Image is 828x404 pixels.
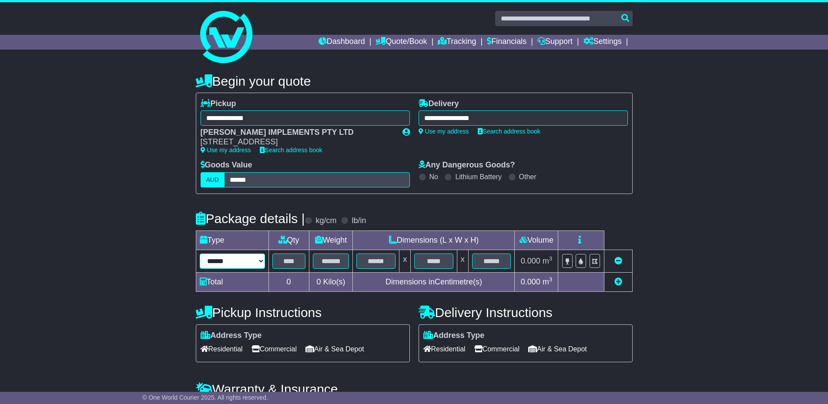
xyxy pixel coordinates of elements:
label: No [429,173,438,181]
span: 0 [316,277,321,286]
a: Tracking [438,35,476,50]
td: Total [196,272,268,291]
a: Remove this item [614,257,622,265]
span: Residential [201,342,243,356]
div: [STREET_ADDRESS] [201,137,394,147]
a: Add new item [614,277,622,286]
sup: 3 [549,276,553,283]
span: 0.000 [521,277,540,286]
td: Kilo(s) [309,272,353,291]
span: © One World Courier 2025. All rights reserved. [142,394,268,401]
span: m [543,257,553,265]
div: [PERSON_NAME] IMPLEMENTS PTY LTD [201,128,394,137]
label: kg/cm [315,216,336,226]
a: Financials [487,35,526,50]
td: Type [196,230,268,250]
label: Address Type [423,331,485,341]
td: x [457,250,468,272]
td: Dimensions (L x W x H) [353,230,515,250]
a: Quote/Book [375,35,427,50]
sup: 3 [549,255,553,262]
label: Goods Value [201,160,252,170]
span: Air & Sea Depot [528,342,587,356]
a: Use my address [419,128,469,135]
label: Other [519,173,536,181]
a: Search address book [260,147,322,154]
span: 0.000 [521,257,540,265]
a: Use my address [201,147,251,154]
a: Search address book [478,128,540,135]
h4: Delivery Instructions [419,305,633,320]
h4: Warranty & Insurance [196,382,633,396]
span: Commercial [251,342,297,356]
td: Qty [268,230,309,250]
h4: Pickup Instructions [196,305,410,320]
label: AUD [201,172,225,187]
label: Address Type [201,331,262,341]
h4: Begin your quote [196,74,633,88]
span: Air & Sea Depot [305,342,364,356]
label: Delivery [419,99,459,109]
label: lb/in [352,216,366,226]
label: Pickup [201,99,236,109]
td: Weight [309,230,353,250]
td: 0 [268,272,309,291]
span: m [543,277,553,286]
h4: Package details | [196,211,305,226]
td: x [399,250,411,272]
a: Settings [583,35,622,50]
span: Commercial [474,342,520,356]
td: Dimensions in Centimetre(s) [353,272,515,291]
a: Support [537,35,573,50]
label: Lithium Battery [455,173,502,181]
span: Residential [423,342,466,356]
td: Volume [515,230,558,250]
label: Any Dangerous Goods? [419,160,515,170]
a: Dashboard [318,35,365,50]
